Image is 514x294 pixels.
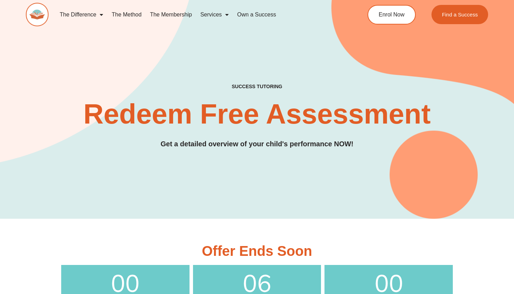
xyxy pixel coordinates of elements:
[61,244,453,258] h3: Offer Ends Soon
[146,7,196,23] a: The Membership
[196,7,233,23] a: Services
[26,139,488,149] h3: Get a detailed overview of your child's performance NOW!
[56,7,341,23] nav: Menu
[107,7,145,23] a: The Method
[188,84,326,90] h4: SUCCESS TUTORING​
[367,5,416,24] a: Enrol Now
[442,12,478,17] span: Find a Success
[431,5,488,24] a: Find a Success
[26,100,488,128] h2: Redeem Free Assessment
[379,12,405,17] span: Enrol Now
[233,7,280,23] a: Own a Success
[56,7,108,23] a: The Difference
